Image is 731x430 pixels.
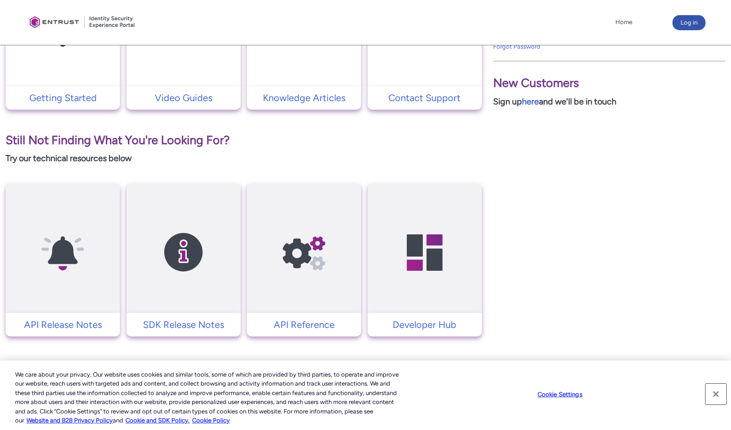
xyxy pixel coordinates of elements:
p: Developer Hub [372,318,477,332]
p: Video Guides [131,91,236,105]
a: Getting Started [6,91,120,105]
p: Try our technical resources below [6,152,482,165]
p: Knowledge Articles [252,91,356,105]
img: API Reference [259,202,349,303]
a: Cookie and SDK Policy. [126,417,190,424]
p: API Reference [252,318,356,332]
p: Getting Started [10,91,115,105]
div: We care about your privacy. Our website uses cookies and similar tools, some of which are provide... [15,370,402,425]
a: Forgot Password [493,43,540,50]
button: Log in [672,15,706,30]
a: SDK Release Notes [126,318,241,332]
a: here [522,96,539,107]
a: Video Guides [126,91,241,105]
button: Close [706,384,726,404]
p: Still Not Finding What You're Looking For? [6,131,482,149]
a: Knowledge Articles [247,91,361,105]
a: Cookie Policy [192,417,230,424]
p: SDK Release Notes [131,318,236,332]
p: API Release Notes [10,318,115,332]
a: Contact Support [368,91,482,105]
p: Sign up and we'll be in touch [493,95,725,108]
a: More information about our cookie policy., opens in a new tab [26,417,113,424]
button: Cookie Settings [530,385,589,404]
a: API Release Notes [6,318,120,332]
a: Home [613,15,635,29]
p: New Customers [493,74,725,92]
a: API Reference [247,318,361,332]
img: SDK Release Notes [139,202,228,303]
img: Developer Hub [380,202,470,303]
a: Developer Hub [368,318,482,332]
img: API Release Notes [18,202,108,303]
p: Contact Support [372,91,477,105]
